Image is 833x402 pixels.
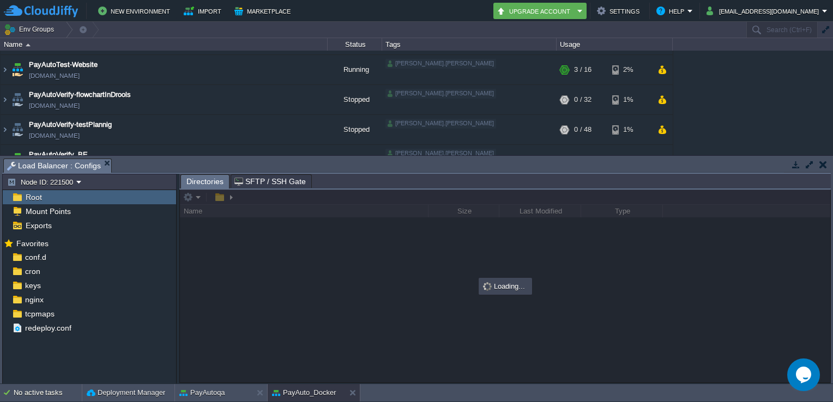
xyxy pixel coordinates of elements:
[612,55,648,84] div: 2%
[10,85,25,114] img: AMDAwAAAACH5BAEAAAAALAAAAAABAAEAAAICRAEAOw==
[328,145,382,174] div: Running
[656,4,687,17] button: Help
[184,4,225,17] button: Import
[234,175,306,188] span: SFTP / SSH Gate
[574,55,591,84] div: 3 / 16
[14,384,82,401] div: No active tasks
[23,252,48,262] a: conf.d
[328,55,382,84] div: Running
[179,387,225,398] button: PayAutoqa
[10,115,25,144] img: AMDAwAAAACH5BAEAAAAALAAAAAABAAEAAAICRAEAOw==
[787,358,822,391] iframe: chat widget
[23,281,43,290] a: keys
[1,38,327,51] div: Name
[29,59,98,70] a: PayAutoTest-Website
[385,89,496,99] div: [PERSON_NAME].[PERSON_NAME]
[272,387,336,398] button: PayAuto_Docker
[23,266,42,276] a: cron
[7,159,101,173] span: Load Balancer : Configs
[4,22,58,37] button: Env Groups
[385,119,496,129] div: [PERSON_NAME].[PERSON_NAME]
[612,145,648,174] div: 3%
[10,145,25,174] img: AMDAwAAAACH5BAEAAAAALAAAAAABAAEAAAICRAEAOw==
[29,100,80,111] a: [DOMAIN_NAME]
[14,239,50,248] span: Favorites
[29,130,80,141] a: [DOMAIN_NAME]
[574,85,591,114] div: 0 / 32
[480,279,531,294] div: Loading...
[186,175,224,188] span: Directories
[29,70,80,81] a: [DOMAIN_NAME]
[574,145,591,174] div: 5 / 32
[328,85,382,114] div: Stopped
[7,177,76,187] button: Node ID: 221500
[10,55,25,84] img: AMDAwAAAACH5BAEAAAAALAAAAAABAAEAAAICRAEAOw==
[612,85,648,114] div: 1%
[383,38,556,51] div: Tags
[612,115,648,144] div: 1%
[1,55,9,84] img: AMDAwAAAACH5BAEAAAAALAAAAAABAAEAAAICRAEAOw==
[1,145,9,174] img: AMDAwAAAACH5BAEAAAAALAAAAAABAAEAAAICRAEAOw==
[87,387,165,398] button: Deployment Manager
[23,309,56,319] a: tcpmaps
[26,44,31,46] img: AMDAwAAAACH5BAEAAAAALAAAAAABAAEAAAICRAEAOw==
[23,206,73,216] a: Mount Points
[29,89,131,100] a: PayAutoVerify-flowchartInDrools
[597,4,643,17] button: Settings
[328,115,382,144] div: Stopped
[23,295,45,304] a: nginx
[707,4,822,17] button: [EMAIL_ADDRESS][DOMAIN_NAME]
[574,115,591,144] div: 0 / 48
[29,119,112,130] a: PayAutoVerify-testPlannig
[23,323,73,333] a: redeploy.conf
[98,4,173,17] button: New Environment
[23,192,44,202] a: Root
[23,221,53,230] a: Exports
[385,149,496,159] div: [PERSON_NAME].[PERSON_NAME]
[1,115,9,144] img: AMDAwAAAACH5BAEAAAAALAAAAAABAAEAAAICRAEAOw==
[14,239,50,248] a: Favorites
[29,149,88,160] a: PayAutoVerify_BE
[328,38,382,51] div: Status
[557,38,672,51] div: Usage
[1,85,9,114] img: AMDAwAAAACH5BAEAAAAALAAAAAABAAEAAAICRAEAOw==
[497,4,574,17] button: Upgrade Account
[4,4,78,18] img: CloudJiffy
[385,59,496,69] div: [PERSON_NAME].[PERSON_NAME]
[234,4,294,17] button: Marketplace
